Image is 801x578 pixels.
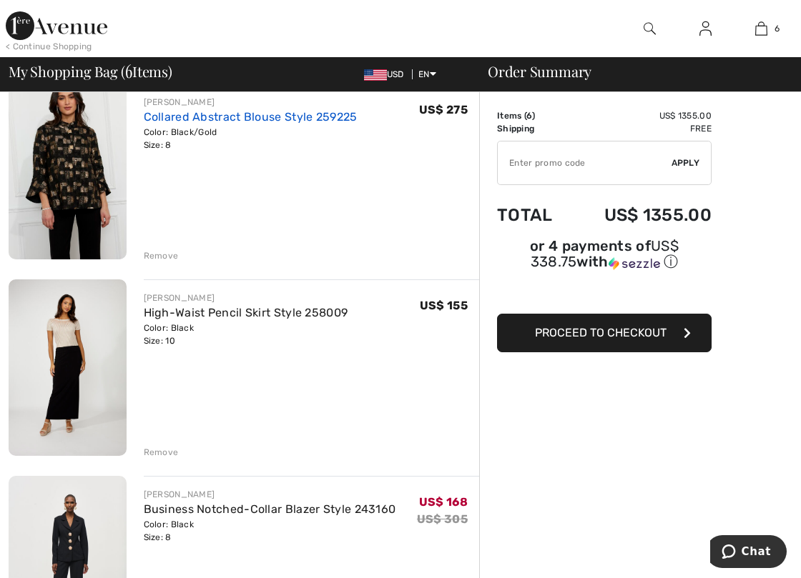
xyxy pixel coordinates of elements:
span: Proceed to Checkout [535,326,667,339]
iframe: Opens a widget where you can chat to one of our agents [710,535,787,571]
img: My Bag [755,20,767,37]
span: My Shopping Bag ( Items) [9,64,172,79]
s: US$ 305 [417,512,468,526]
span: 6 [775,22,780,35]
div: Color: Black Size: 10 [144,322,348,347]
div: or 4 payments of with [497,239,712,271]
a: High-Waist Pencil Skirt Style 258009 [144,306,348,319]
span: 6 [526,111,532,121]
button: Proceed to Checkout [497,314,712,352]
div: or 4 payments ofUS$ 338.75withSezzle Click to learn more about Sezzle [497,239,712,276]
img: 1ère Avenue [6,11,107,40]
span: US$ 338.75 [531,237,679,270]
div: Color: Black Size: 8 [144,518,396,544]
td: US$ 1355.00 [570,191,712,239]
span: EN [418,69,436,79]
input: Promo code [498,141,672,184]
div: Order Summary [471,64,792,79]
span: US$ 155 [420,299,468,312]
td: Total [497,191,570,239]
td: US$ 1355.00 [570,109,712,122]
img: Collared Abstract Blouse Style 259225 [9,84,127,260]
div: Color: Black/Gold Size: 8 [144,126,358,151]
div: [PERSON_NAME] [144,96,358,109]
span: USD [364,69,410,79]
img: search the website [644,20,656,37]
div: [PERSON_NAME] [144,292,348,304]
img: My Info [699,20,712,37]
img: Sezzle [609,257,660,270]
a: 6 [734,20,789,37]
a: Sign In [688,20,723,38]
a: Collared Abstract Blouse Style 259225 [144,110,358,124]
span: US$ 168 [419,495,468,509]
div: [PERSON_NAME] [144,488,396,501]
img: US Dollar [364,69,387,81]
div: Remove [144,249,179,262]
img: High-Waist Pencil Skirt Style 258009 [9,279,127,456]
iframe: PayPal-paypal [497,276,712,309]
span: 6 [125,61,132,79]
td: Items ( ) [497,109,570,122]
span: US$ 275 [419,103,468,116]
td: Shipping [497,122,570,135]
td: Free [570,122,712,135]
div: < Continue Shopping [6,40,92,53]
div: Remove [144,446,179,459]
span: Apply [672,156,700,169]
a: Business Notched-Collar Blazer Style 243160 [144,502,396,516]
